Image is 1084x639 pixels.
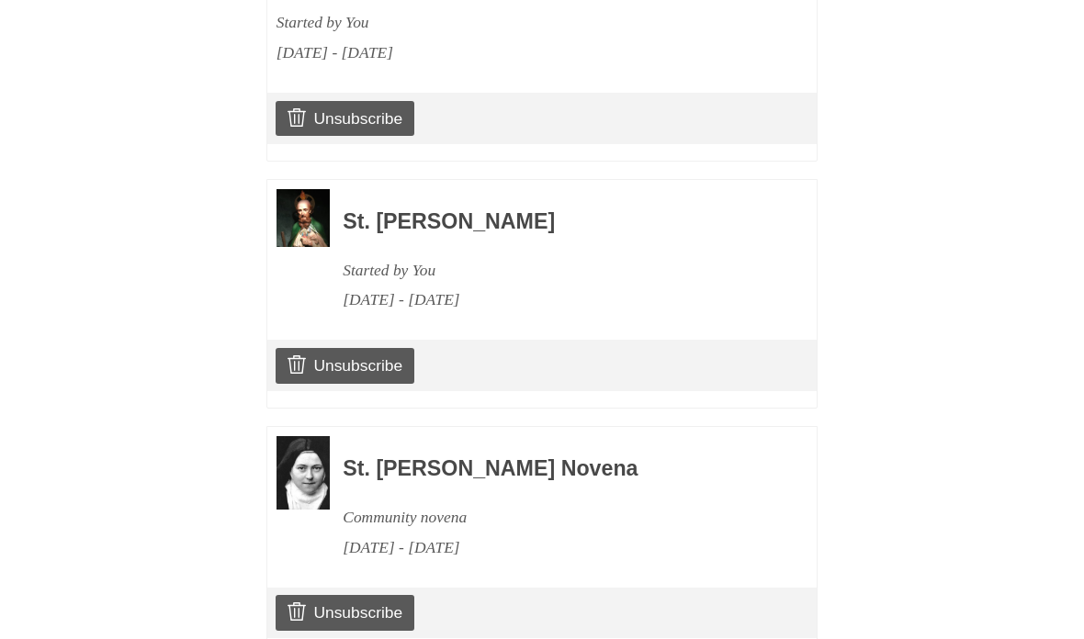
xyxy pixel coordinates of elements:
div: [DATE] - [DATE] [277,38,701,68]
h3: St. [PERSON_NAME] [343,210,767,234]
div: Started by You [343,255,767,286]
div: [DATE] - [DATE] [343,532,767,563]
a: Unsubscribe [276,348,414,383]
img: Novena image [277,436,330,510]
div: [DATE] - [DATE] [343,285,767,315]
a: Unsubscribe [276,595,414,630]
div: Started by You [277,7,701,38]
a: Unsubscribe [276,101,414,136]
img: Novena image [277,189,330,247]
h3: St. [PERSON_NAME] Novena [343,457,767,481]
div: Community novena [343,502,767,532]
